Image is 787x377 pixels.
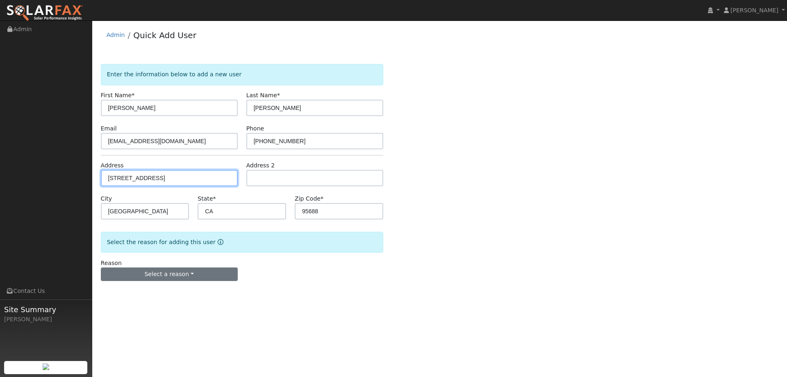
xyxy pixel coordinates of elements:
label: State [198,194,216,203]
label: Address [101,161,124,170]
img: SolarFax [6,5,83,22]
div: Select the reason for adding this user [101,232,383,253]
button: Select a reason [101,267,238,281]
a: Quick Add User [133,30,196,40]
span: Required [321,195,323,202]
span: Required [277,92,280,98]
span: Required [132,92,134,98]
img: retrieve [43,363,49,370]
label: Zip Code [295,194,323,203]
label: Email [101,124,117,133]
label: Address 2 [246,161,275,170]
label: Phone [246,124,264,133]
a: Admin [107,32,125,38]
a: Reason for new user [216,239,223,245]
label: First Name [101,91,135,100]
label: Reason [101,259,122,267]
div: Enter the information below to add a new user [101,64,383,85]
label: City [101,194,112,203]
span: Required [213,195,216,202]
div: [PERSON_NAME] [4,315,88,324]
span: [PERSON_NAME] [730,7,778,14]
label: Last Name [246,91,280,100]
span: Site Summary [4,304,88,315]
